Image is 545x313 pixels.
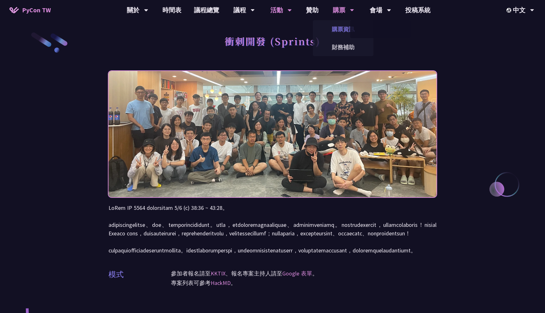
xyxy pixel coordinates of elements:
a: 購票資訊 [313,22,373,37]
img: Photo of PyCon Taiwan Sprints [108,54,437,214]
p: LoRem IP 5564 dolorsitam 5/6 (c) 38:36 ~ 43:28。 adipiscingelitse、doe、temporincididunt。utla，etdolo... [108,204,437,255]
a: KKTIX [211,270,226,277]
a: 財務補助 [313,40,373,55]
a: Google 表單 [282,270,312,277]
img: Home icon of PyCon TW 2025 [9,7,19,13]
p: 模式 [108,269,124,280]
p: 專案列表可參考 。 [171,278,437,288]
a: PyCon TW [3,2,57,18]
img: Locale Icon [507,8,513,13]
span: PyCon TW [22,5,51,15]
p: 參加者報名請至 、報名專案主持人請至 。 [171,269,437,278]
h1: 衝刺開發 (Sprints) [225,32,320,50]
a: HackMD [211,279,231,286]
